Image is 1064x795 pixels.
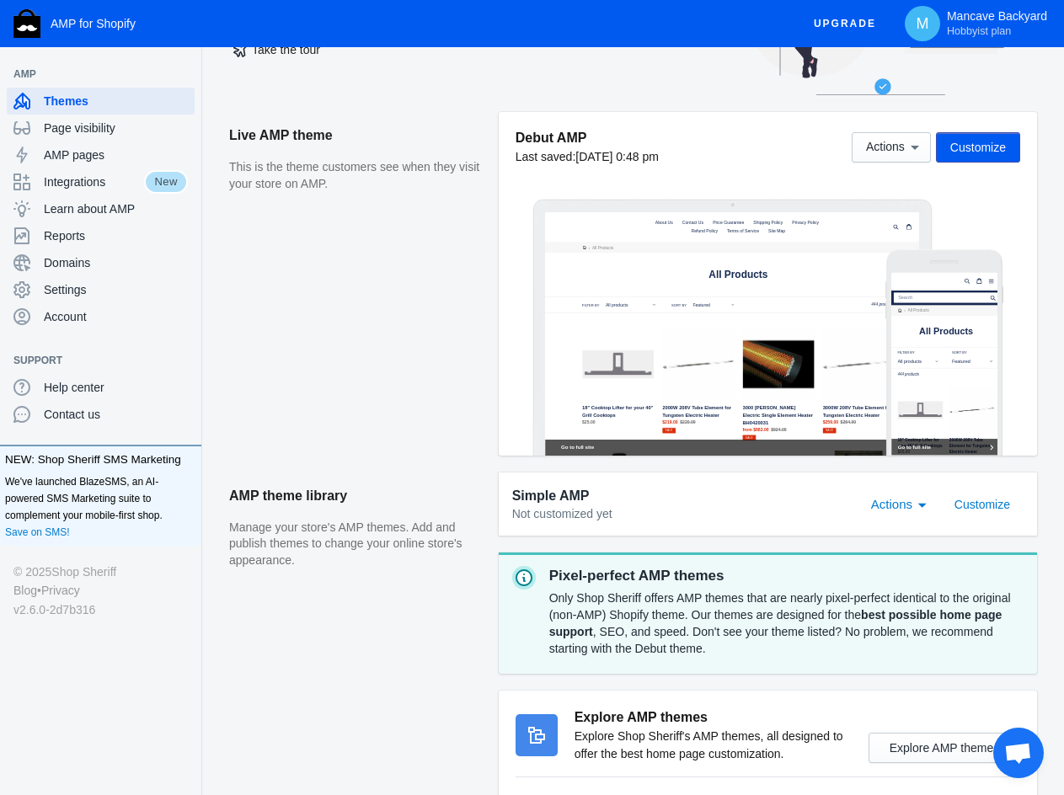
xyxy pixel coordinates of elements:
span: Page visibility [44,120,188,136]
div: • [13,581,188,600]
span: Themes [44,93,188,109]
a: Blog [13,581,37,600]
span: Contact us [44,406,188,423]
div: v2.6.0-2d7b316 [13,600,188,619]
a: Home [111,101,122,112]
span: Shipping Policy [612,25,699,40]
p: Explore Shop Sheriff's AMP themes, all designed to offer the best home page customization. [575,728,852,763]
button: Upgrade [800,8,890,40]
button: Add a sales channel [171,357,198,364]
span: Account [44,308,188,325]
span: Domains [44,254,188,271]
a: Save on SMS! [5,524,70,541]
button: Explore AMP themes [869,733,1020,763]
p: This is the theme customers see when they visit your store on AMP. [229,159,482,192]
span: AMP [13,66,171,83]
div: Not customized yet [512,506,852,523]
span: Take the tour [233,43,320,56]
button: Add a sales channel [171,71,198,77]
a: Home [20,110,31,121]
a: Domains [7,249,195,276]
a: image [19,5,158,50]
span: AMP for Shopify [51,17,136,30]
span: Actions [866,141,905,154]
label: Filter by [19,231,145,246]
span: Actions [871,497,912,511]
a: Privacy Policy [719,21,814,45]
a: Settings [7,276,195,303]
span: Hobbyist plan [947,24,1011,38]
a: Reports [7,222,195,249]
span: All Products [48,107,111,125]
span: M [914,15,931,32]
span: Learn about AMP [44,200,188,217]
button: Take the tour [229,35,324,65]
button: Customize [941,489,1024,520]
span: 444 products [960,267,1028,280]
span: All Products [139,98,202,115]
span: Reports [44,227,188,244]
a: Privacy [41,581,80,600]
a: IntegrationsNew [7,168,195,195]
a: Account [7,303,195,330]
a: Shop Sheriff [51,563,116,581]
a: Refund Policy [421,45,516,70]
span: Settings [44,281,188,298]
label: Filter by [110,268,160,283]
span: Customize [950,141,1006,154]
a: Contact us [7,401,195,428]
span: Refund Policy [430,50,508,65]
a: Contact Us [395,21,474,45]
h2: Live AMP theme [229,112,482,159]
span: Support [13,352,171,369]
a: Customize [941,496,1024,510]
span: › [128,98,132,115]
img: Laptop frame [532,199,933,456]
button: Customize [936,132,1020,163]
img: Mobile frame [885,249,1003,456]
span: About Us [324,25,377,40]
div: Last saved: [516,148,659,165]
span: [DATE] 0:48 pm [575,150,659,163]
a: AMP pages [7,141,195,168]
img: Shop Sheriff Logo [13,9,40,38]
a: Learn about AMP [7,195,195,222]
span: › [38,107,42,125]
span: Contact Us [404,25,466,40]
span: All Products [82,162,240,192]
span: Go to full site [19,504,282,527]
span: Customize [954,498,1010,511]
span: Upgrade [814,8,876,39]
button: Actions [852,132,931,163]
h5: Debut AMP [516,129,659,147]
h3: Explore AMP themes [575,707,852,728]
span: Integrations [44,173,144,190]
input: Search [7,62,316,93]
span: New [144,170,188,194]
span: 444 products [19,297,82,310]
span: Terms of Service [535,50,629,65]
div: Open chat [993,728,1044,778]
label: Sort by [372,268,415,283]
p: Pixel-perfect AMP themes [549,566,1024,586]
span: Help center [44,379,188,396]
div: © 2025 [13,563,188,581]
a: Shipping Policy [604,21,708,45]
a: Terms of Service [527,45,638,70]
span: Price Guarantee [494,25,585,40]
div: Only Shop Sheriff offers AMP themes that are nearly pixel-perfect identical to the original (non-... [549,586,1024,660]
span: Privacy Policy [727,25,805,40]
a: Site Map [649,45,715,70]
a: Page visibility [7,115,195,141]
span: All Products [481,169,655,202]
mat-select: Actions [871,493,935,513]
a: Price Guarantee [485,21,594,45]
button: Menu [276,11,312,45]
a: About Us [316,21,385,45]
a: image [46,23,186,67]
label: Sort by [179,231,305,246]
span: AMP pages [44,147,188,163]
a: Themes [7,88,195,115]
p: Manage your store's AMP themes. Add and publish themes to change your online store's appearance. [229,520,482,569]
